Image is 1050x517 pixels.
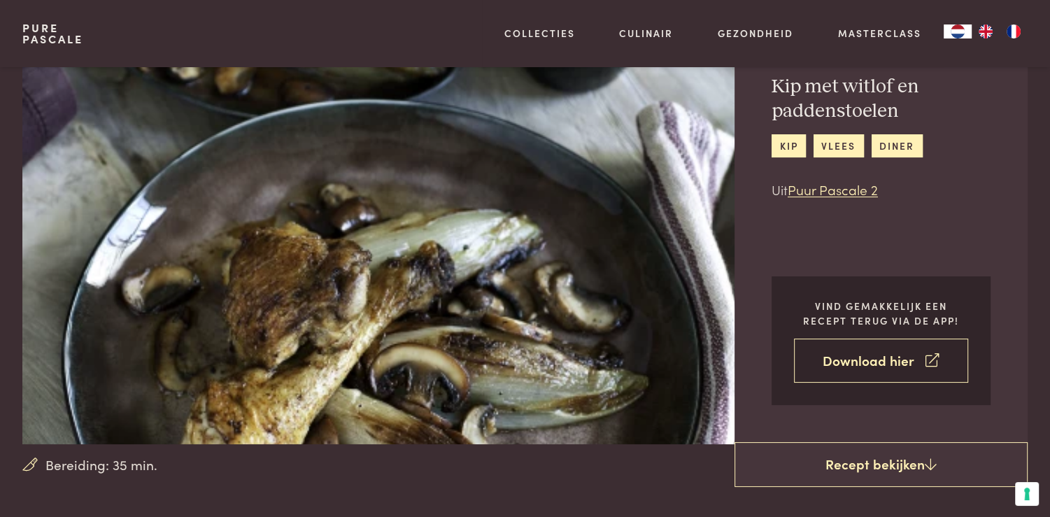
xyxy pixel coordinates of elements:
a: diner [872,134,923,157]
a: Culinair [619,26,673,41]
p: Vind gemakkelijk een recept terug via de app! [794,299,968,327]
a: Recept bekijken [735,442,1028,487]
a: Download hier [794,339,968,383]
div: Language [944,24,972,38]
a: FR [1000,24,1028,38]
a: Puur Pascale 2 [788,180,878,199]
a: NL [944,24,972,38]
a: vlees [814,134,864,157]
a: EN [972,24,1000,38]
a: Gezondheid [718,26,793,41]
a: kip [772,134,806,157]
h2: Kip met witlof en paddenstoelen [772,75,991,123]
a: Masterclass [838,26,921,41]
span: Bereiding: 35 min. [45,455,157,475]
p: Uit [772,180,991,200]
aside: Language selected: Nederlands [944,24,1028,38]
a: PurePascale [22,22,83,45]
button: Uw voorkeuren voor toestemming voor trackingtechnologieën [1015,482,1039,506]
ul: Language list [972,24,1028,38]
a: Collecties [504,26,575,41]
